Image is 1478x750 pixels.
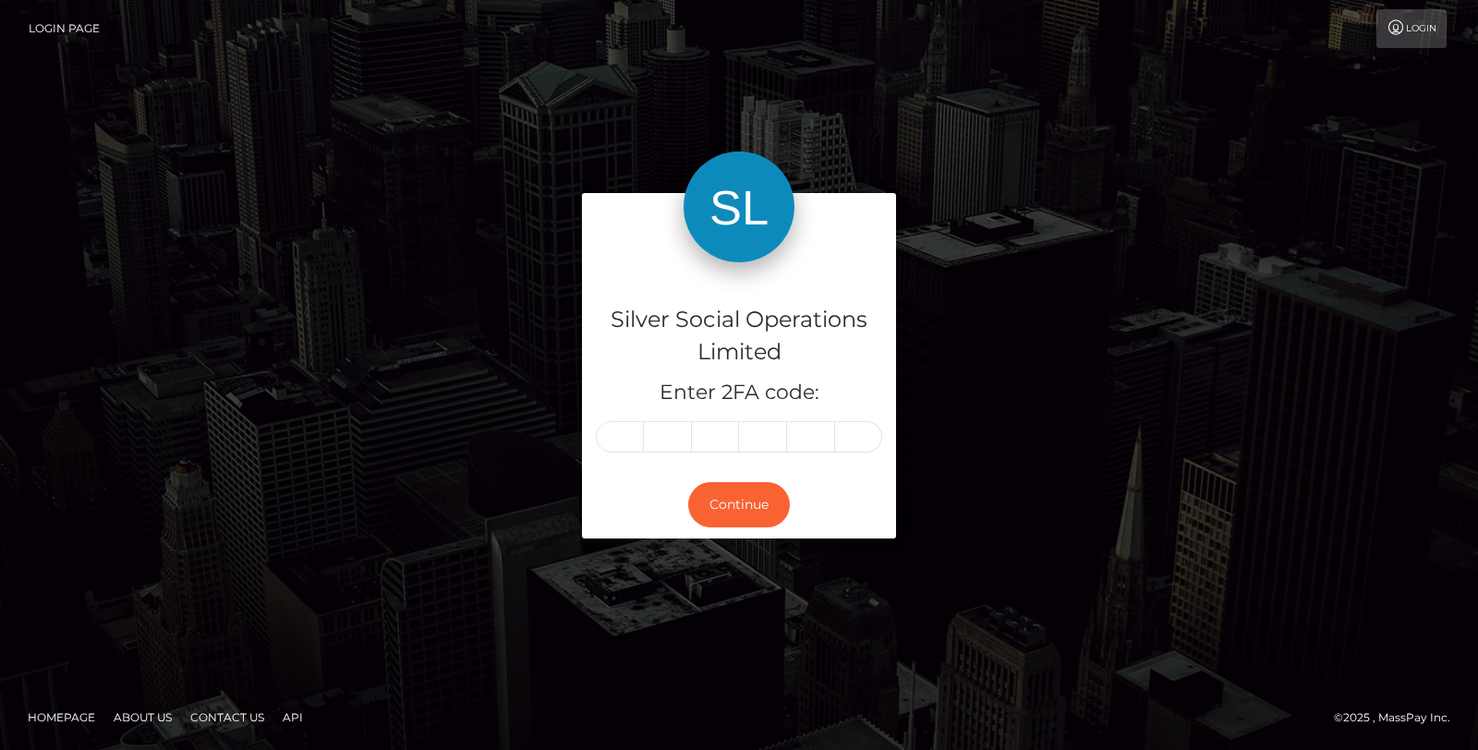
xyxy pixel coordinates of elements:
h4: Silver Social Operations Limited [596,304,882,369]
img: Silver Social Operations Limited [684,151,794,262]
a: Contact Us [183,703,272,732]
h5: Enter 2FA code: [596,379,882,407]
button: Continue [688,482,790,527]
div: © 2025 , MassPay Inc. [1334,708,1464,728]
a: Homepage [20,703,103,732]
a: Login [1376,9,1447,48]
a: About Us [106,703,179,732]
a: API [275,703,310,732]
a: Login Page [29,9,100,48]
